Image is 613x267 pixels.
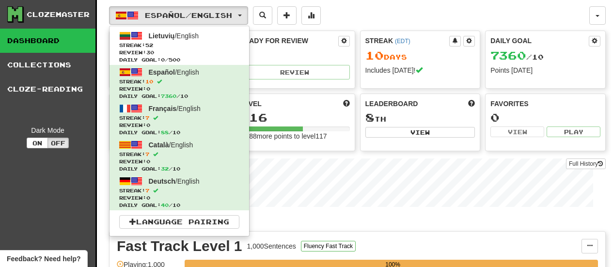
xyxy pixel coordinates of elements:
button: Add sentence to collection [277,6,297,25]
button: Play [547,126,600,137]
span: / English [149,68,199,76]
div: 1,000 Sentences [247,241,296,251]
span: Català [149,141,169,149]
span: 7 [145,151,149,157]
span: Daily Goal: / 500 [119,56,239,63]
a: Français/EnglishStreak:7 Review:0Daily Goal:88/10 [110,101,249,138]
div: Points [DATE] [490,65,600,75]
span: Review: 0 [119,158,239,165]
div: Includes [DATE]! [365,65,475,75]
span: Español [149,68,175,76]
span: Daily Goal: / 10 [119,93,239,100]
span: Daily Goal: / 10 [119,202,239,209]
div: th [365,111,475,124]
span: Streak: [119,151,239,158]
a: Lietuvių/EnglishStreak:52 Review:30Daily Goal:0/500 [110,29,249,65]
span: Score more points to level up [343,99,350,109]
span: Español / English [145,11,232,19]
span: Review: 0 [119,194,239,202]
span: 7360 [490,48,526,62]
span: 32 [161,166,169,172]
button: More stats [301,6,321,25]
span: Review: 30 [119,49,239,56]
span: Lietuvių [149,32,175,40]
span: Review: 0 [119,122,239,129]
span: / English [149,141,193,149]
span: / 10 [490,53,544,61]
span: Français [149,105,177,112]
span: 40 [161,202,169,208]
div: Dark Mode [7,126,88,135]
p: In Progress [109,217,606,226]
button: Fluency Fast Track [301,241,356,251]
a: Català/EnglishStreak:7 Review:0Daily Goal:32/10 [110,138,249,174]
span: 7 [145,188,149,193]
span: Streak: [119,187,239,194]
span: 7360 [161,93,176,99]
button: Review [240,65,350,79]
span: 52 [145,42,153,48]
span: Streak: [119,114,239,122]
a: Español/EnglishStreak:10 Review:0Daily Goal:7360/10 [110,65,249,101]
button: Off [47,138,69,148]
button: Español/English [109,6,248,25]
div: Ready for Review [240,36,338,46]
span: Daily Goal: / 10 [119,129,239,136]
span: Daily Goal: / 10 [119,165,239,173]
a: Deutsch/EnglishStreak:7 Review:0Daily Goal:40/10 [110,174,249,210]
a: Language Pairing [119,215,239,229]
span: Leaderboard [365,99,418,109]
div: Day s [365,49,475,62]
div: Daily Goal [490,36,589,47]
div: Favorites [490,99,600,109]
button: View [490,126,544,137]
div: 4,188 more points to level 117 [240,131,350,141]
div: Fast Track Level 1 [117,239,242,253]
div: Streak [365,36,450,46]
a: Full History [566,158,606,169]
div: 116 [240,111,350,124]
button: Search sentences [253,6,272,25]
span: Streak: [119,42,239,49]
span: This week in points, UTC [468,99,475,109]
a: (EDT) [395,38,410,45]
span: / English [149,32,199,40]
span: / English [149,177,200,185]
span: 0 [161,57,165,63]
span: Level [240,99,262,109]
span: 8 [365,110,375,124]
span: Streak: [119,78,239,85]
span: Open feedback widget [7,254,80,264]
button: View [365,127,475,138]
span: / English [149,105,201,112]
div: 0 [240,49,350,62]
span: 7 [145,115,149,121]
span: 10 [365,48,384,62]
span: Deutsch [149,177,175,185]
span: Review: 0 [119,85,239,93]
div: 0 [490,111,600,124]
button: On [27,138,48,148]
span: 88 [161,129,169,135]
span: 10 [145,79,153,84]
div: Clozemaster [27,10,90,19]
